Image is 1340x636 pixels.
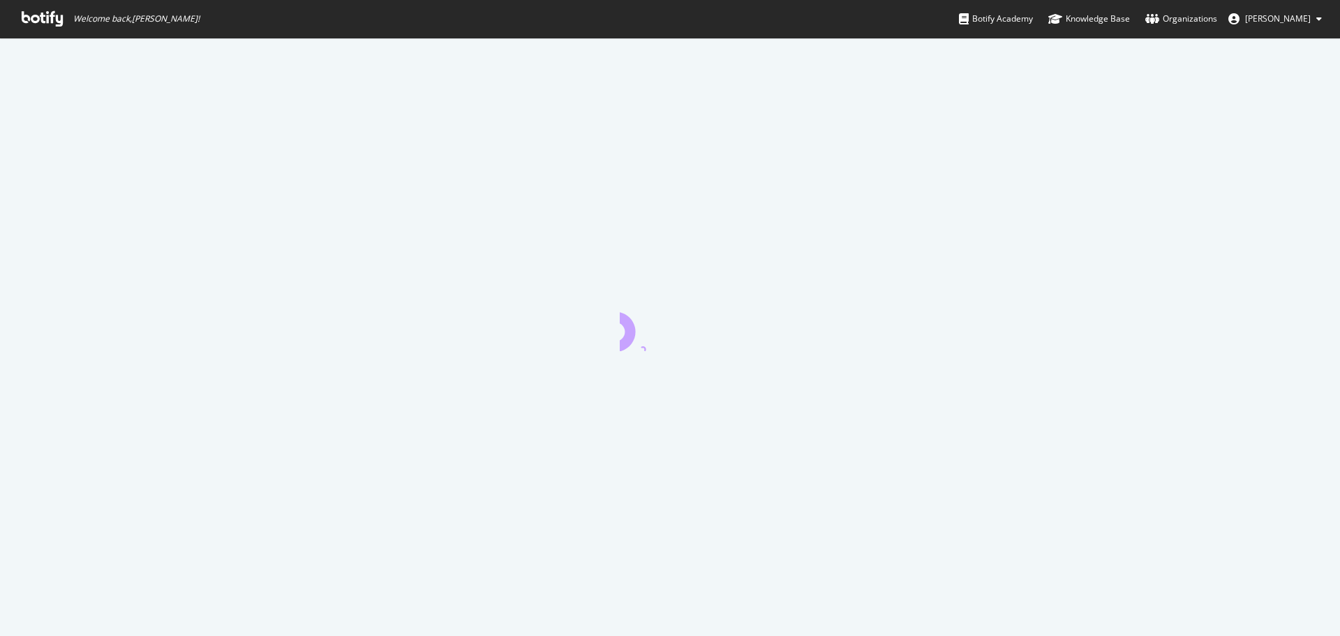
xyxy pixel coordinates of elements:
span: Avani Nagda [1245,13,1311,24]
div: Botify Academy [959,12,1033,26]
button: [PERSON_NAME] [1217,8,1333,30]
span: Welcome back, [PERSON_NAME] ! [73,13,200,24]
div: Organizations [1145,12,1217,26]
div: animation [620,301,720,351]
div: Knowledge Base [1048,12,1130,26]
